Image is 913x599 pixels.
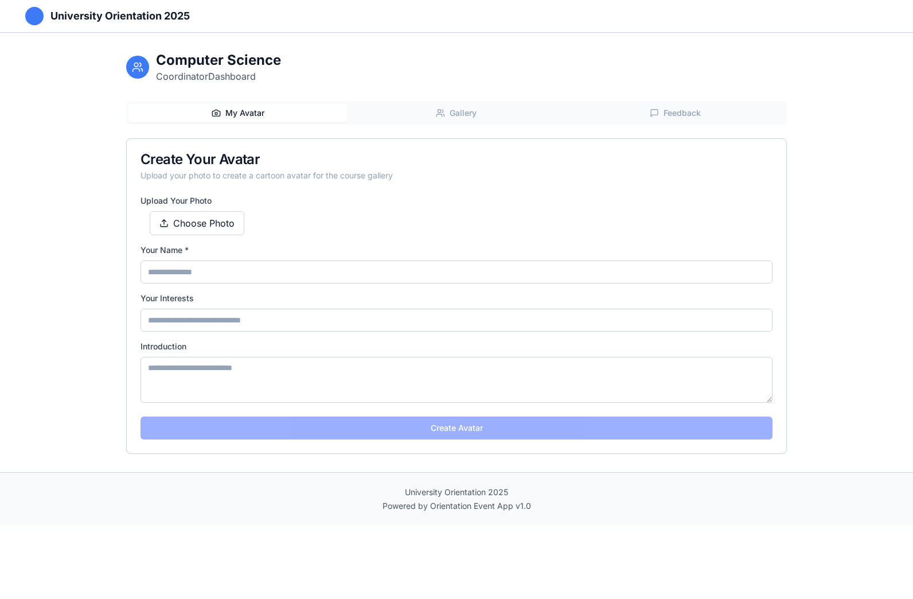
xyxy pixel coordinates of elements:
[25,500,888,512] p: Powered by Orientation Event App v1.0
[156,69,281,83] p: Coordinator Dashboard
[141,244,772,256] label: Your Name *
[664,107,701,119] span: Feedback
[141,195,772,207] label: Upload Your Photo
[141,153,772,166] div: Create Your Avatar
[156,51,281,69] h1: Computer Science
[141,293,772,304] label: Your Interests
[141,170,772,181] div: Upload your photo to create a cartoon avatar for the course gallery
[173,216,235,230] span: Choose Photo
[50,8,190,24] h1: University Orientation 2025
[141,341,772,352] label: Introduction
[25,487,888,498] p: University Orientation 2025
[225,107,264,119] span: My Avatar
[450,107,477,119] span: Gallery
